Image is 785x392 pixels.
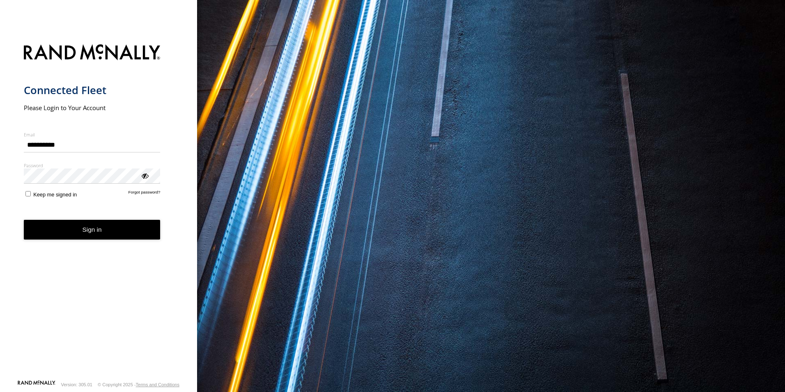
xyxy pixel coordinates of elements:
a: Terms and Conditions [136,382,179,387]
form: main [24,39,174,380]
a: Forgot password? [129,190,161,198]
a: Visit our Website [18,380,55,389]
div: Version: 305.01 [61,382,92,387]
h1: Connected Fleet [24,83,161,97]
img: Rand McNally [24,43,161,64]
span: Keep me signed in [33,191,77,198]
button: Sign in [24,220,161,240]
h2: Please Login to Your Account [24,104,161,112]
div: ViewPassword [140,171,149,180]
label: Email [24,131,161,138]
input: Keep me signed in [25,191,31,196]
div: © Copyright 2025 - [98,382,179,387]
label: Password [24,162,161,168]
